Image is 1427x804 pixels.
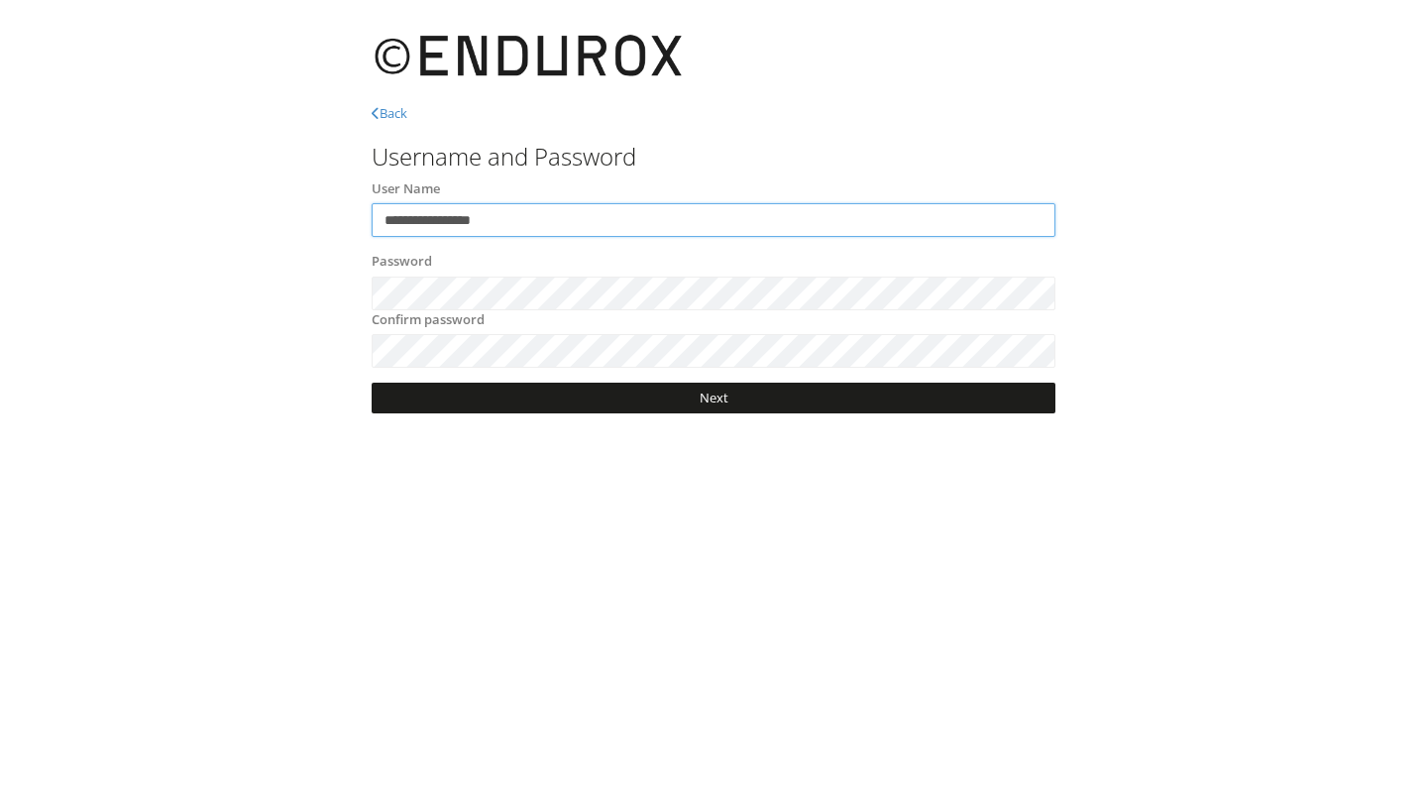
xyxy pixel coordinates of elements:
[372,144,1055,170] h3: Username and Password
[372,179,440,199] label: User Name
[372,310,485,330] label: Confirm password
[372,20,687,94] img: Endurox_Black_Pad_2.png
[372,252,432,272] label: Password
[372,383,1055,413] a: Next
[372,104,407,122] a: Back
